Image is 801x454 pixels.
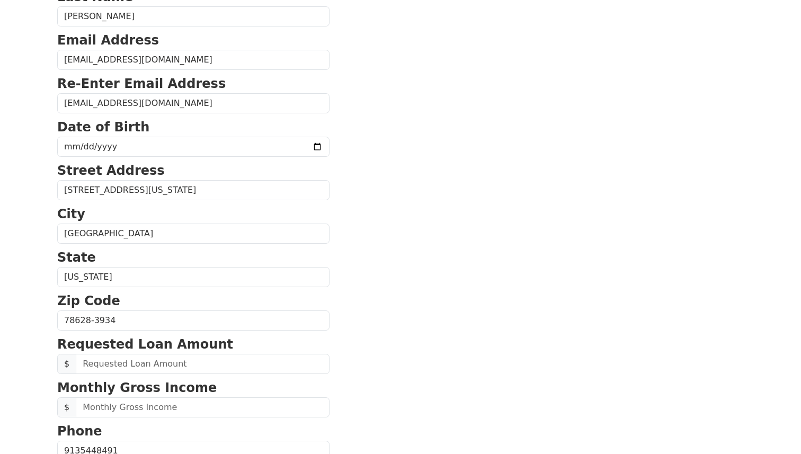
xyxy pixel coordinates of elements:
input: Zip Code [57,310,330,331]
strong: State [57,250,96,265]
input: Last Name [57,6,330,26]
input: Email Address [57,50,330,70]
strong: Zip Code [57,293,120,308]
strong: Date of Birth [57,120,149,135]
span: $ [57,354,76,374]
strong: Email Address [57,33,159,48]
input: Street Address [57,180,330,200]
strong: Requested Loan Amount [57,337,233,352]
input: City [57,224,330,244]
p: Monthly Gross Income [57,378,330,397]
span: $ [57,397,76,417]
strong: Street Address [57,163,165,178]
strong: Re-Enter Email Address [57,76,226,91]
strong: City [57,207,85,221]
strong: Phone [57,424,102,439]
input: Re-Enter Email Address [57,93,330,113]
input: Monthly Gross Income [76,397,330,417]
input: Requested Loan Amount [76,354,330,374]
